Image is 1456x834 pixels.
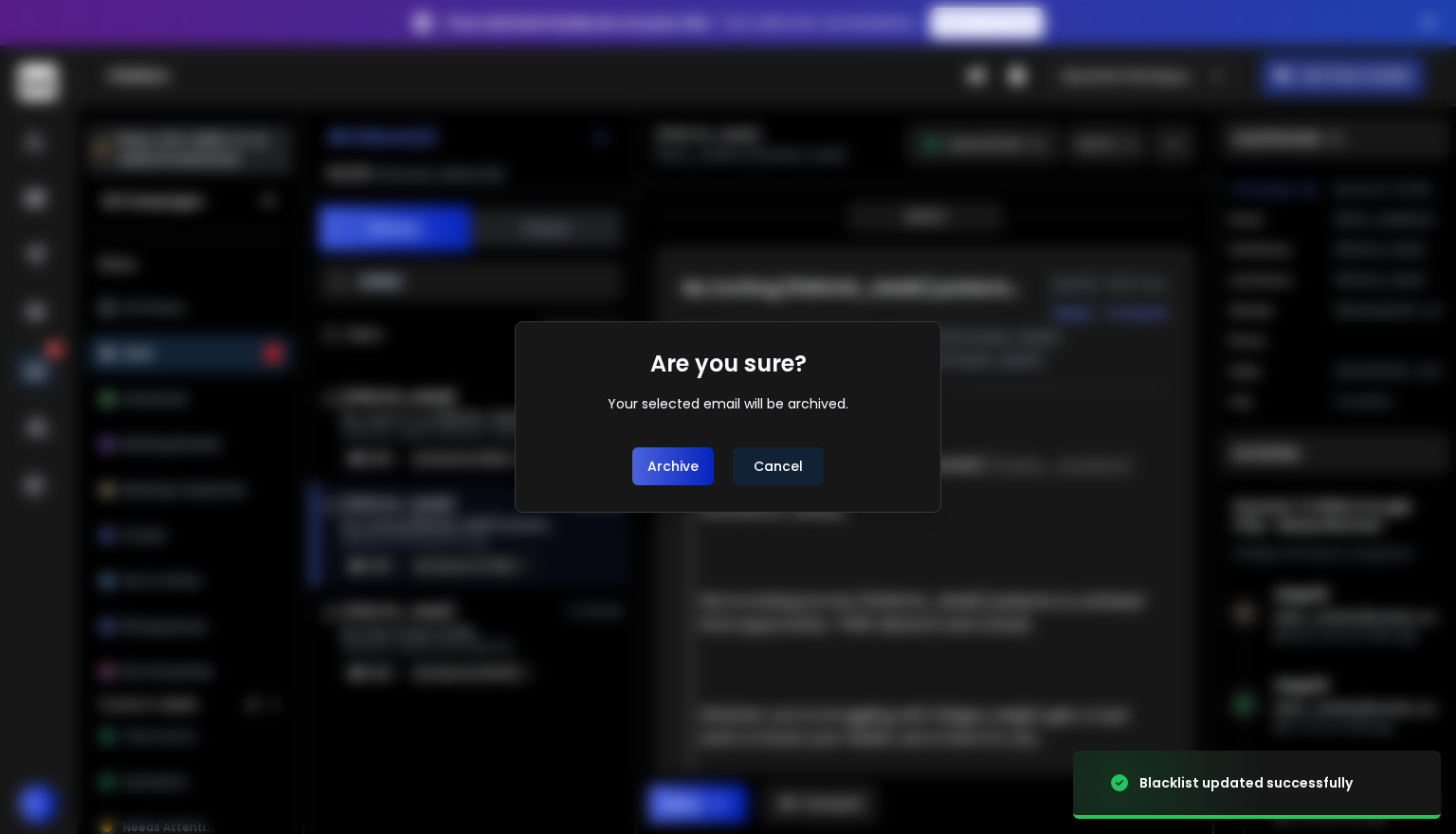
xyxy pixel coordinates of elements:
[647,457,699,476] p: archive
[650,349,807,379] h1: Are you sure?
[1139,773,1353,792] div: Blacklist updated successfully
[632,447,714,485] button: archive
[608,394,848,413] div: Your selected email will be archived.
[733,447,824,485] button: Cancel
